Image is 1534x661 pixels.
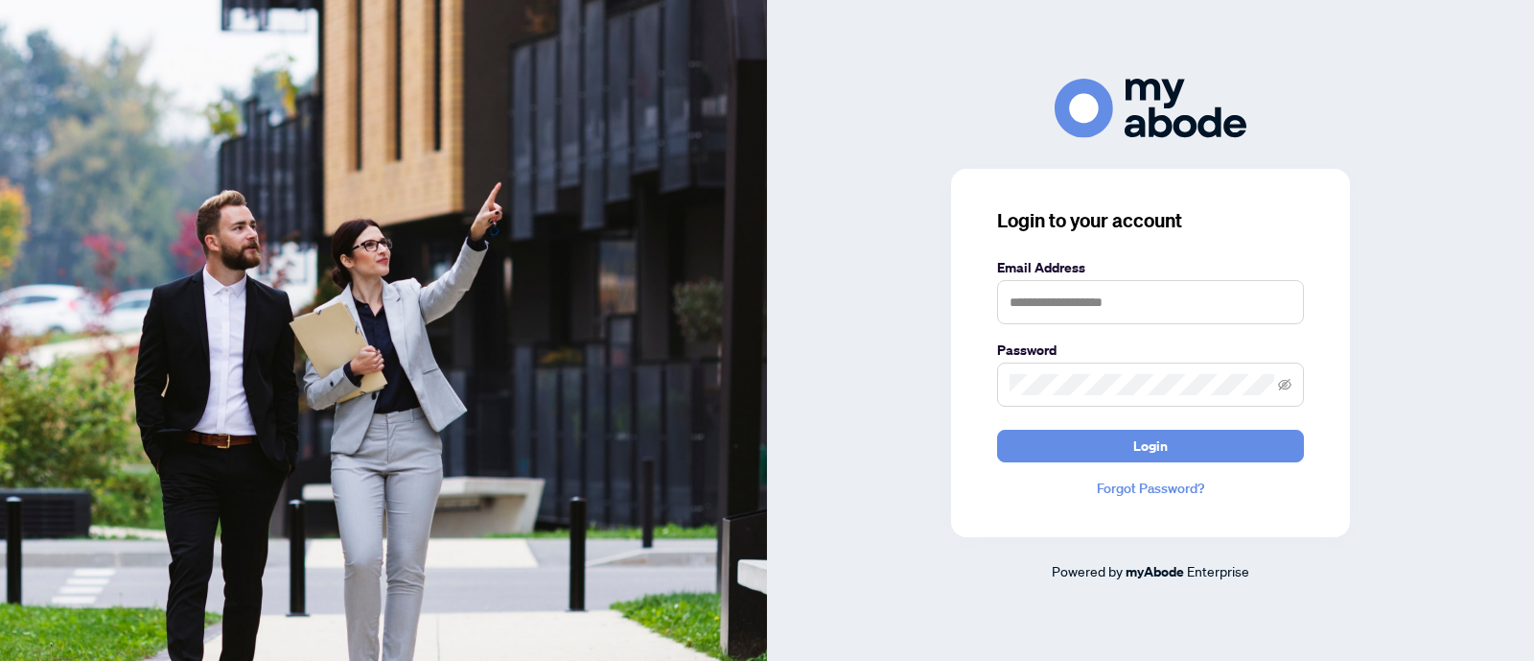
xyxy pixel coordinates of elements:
[1126,561,1184,582] a: myAbode
[1187,562,1249,579] span: Enterprise
[1133,431,1168,461] span: Login
[997,257,1304,278] label: Email Address
[997,340,1304,361] label: Password
[997,207,1304,234] h3: Login to your account
[1278,378,1291,391] span: eye-invisible
[997,430,1304,462] button: Login
[1052,562,1123,579] span: Powered by
[1055,79,1246,137] img: ma-logo
[997,478,1304,499] a: Forgot Password?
